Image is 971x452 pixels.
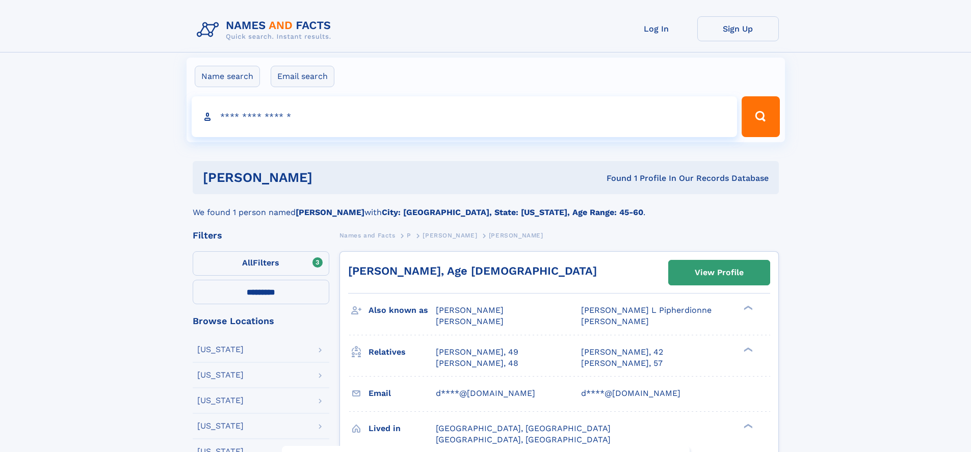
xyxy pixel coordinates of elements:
[192,96,738,137] input: search input
[741,346,753,353] div: ❯
[193,194,779,219] div: We found 1 person named with .
[695,261,744,284] div: View Profile
[197,422,244,430] div: [US_STATE]
[193,16,339,44] img: Logo Names and Facts
[616,16,697,41] a: Log In
[423,229,477,242] a: [PERSON_NAME]
[193,316,329,326] div: Browse Locations
[348,264,597,277] a: [PERSON_NAME], Age [DEMOGRAPHIC_DATA]
[436,435,611,444] span: [GEOGRAPHIC_DATA], [GEOGRAPHIC_DATA]
[436,347,518,358] a: [PERSON_NAME], 49
[369,420,436,437] h3: Lived in
[742,96,779,137] button: Search Button
[296,207,364,217] b: [PERSON_NAME]
[436,358,518,369] a: [PERSON_NAME], 48
[581,305,712,315] span: [PERSON_NAME] L Pipherdionne
[436,316,504,326] span: [PERSON_NAME]
[197,345,244,354] div: [US_STATE]
[271,66,334,87] label: Email search
[669,260,770,285] a: View Profile
[197,371,244,379] div: [US_STATE]
[195,66,260,87] label: Name search
[197,396,244,405] div: [US_STATE]
[423,232,477,239] span: [PERSON_NAME]
[203,171,460,184] h1: [PERSON_NAME]
[581,347,663,358] a: [PERSON_NAME], 42
[581,358,663,369] a: [PERSON_NAME], 57
[193,231,329,240] div: Filters
[407,229,411,242] a: P
[339,229,396,242] a: Names and Facts
[741,305,753,311] div: ❯
[242,258,253,268] span: All
[581,316,649,326] span: [PERSON_NAME]
[459,173,769,184] div: Found 1 Profile In Our Records Database
[369,343,436,361] h3: Relatives
[436,305,504,315] span: [PERSON_NAME]
[697,16,779,41] a: Sign Up
[436,423,611,433] span: [GEOGRAPHIC_DATA], [GEOGRAPHIC_DATA]
[407,232,411,239] span: P
[369,385,436,402] h3: Email
[369,302,436,319] h3: Also known as
[193,251,329,276] label: Filters
[382,207,643,217] b: City: [GEOGRAPHIC_DATA], State: [US_STATE], Age Range: 45-60
[741,422,753,429] div: ❯
[489,232,543,239] span: [PERSON_NAME]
